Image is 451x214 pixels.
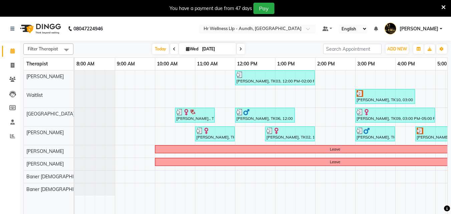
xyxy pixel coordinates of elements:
[75,59,96,69] a: 8:00 AM
[236,109,294,122] div: [PERSON_NAME], TK06, 12:00 PM-01:30 PM, Massage 60 Min
[26,130,64,136] span: [PERSON_NAME]
[170,5,252,12] div: You have a payment due from 47 days
[115,59,137,69] a: 9:00 AM
[26,111,74,117] span: [GEOGRAPHIC_DATA]
[356,90,414,103] div: [PERSON_NAME], TK10, 03:00 PM-04:30 PM, Swedish Massage with Wintergreen, Bayleaf & Clove 60 Min
[387,46,407,51] span: ADD NEW
[315,59,336,69] a: 2:00 PM
[253,3,274,14] button: Pay
[26,73,64,79] span: [PERSON_NAME]
[275,59,296,69] a: 1:00 PM
[28,46,58,51] span: Filter Therapist
[152,44,169,54] span: Today
[323,44,382,54] input: Search Appointment
[155,59,179,69] a: 10:00 AM
[26,161,64,167] span: [PERSON_NAME]
[26,92,43,98] span: Waitlist
[200,44,233,54] input: 2025-09-03
[17,19,63,38] img: logo
[26,174,93,180] span: Baner [DEMOGRAPHIC_DATA]
[386,44,409,54] button: ADD NEW
[196,128,234,140] div: [PERSON_NAME], TK08, 11:00 AM-12:00 PM, Swedish Massage with Wintergreen, Bayleaf & Clove 60 Min
[400,25,438,32] span: [PERSON_NAME]
[356,59,377,69] a: 3:00 PM
[235,59,259,69] a: 12:00 PM
[195,59,219,69] a: 11:00 AM
[73,19,103,38] b: 08047224946
[236,71,314,84] div: [PERSON_NAME], TK03, 12:00 PM-02:00 PM, Massage 90 Min
[330,159,340,165] div: Leave
[184,46,200,51] span: Wed
[356,109,434,122] div: [PERSON_NAME], TK09, 03:00 PM-05:00 PM, Massage 90 Min
[396,59,417,69] a: 4:00 PM
[266,128,314,140] div: [PERSON_NAME], TK02, 12:45 PM-02:00 PM, Swedish Massage with Wintergreen, Bayleaf & Clove 60 Min
[385,23,396,34] img: Sapna
[26,148,64,154] span: [PERSON_NAME]
[356,128,394,140] div: [PERSON_NAME], TK04, 03:00 PM-04:00 PM, Swedish Massage with Wintergreen, Bayleaf & Clove 60 Min
[330,146,340,152] div: Leave
[26,61,48,67] span: Therapist
[26,186,93,192] span: Baner [DEMOGRAPHIC_DATA]
[176,109,214,122] div: [PERSON_NAME]., TK07, 10:30 AM-11:30 AM, Massage 60 Min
